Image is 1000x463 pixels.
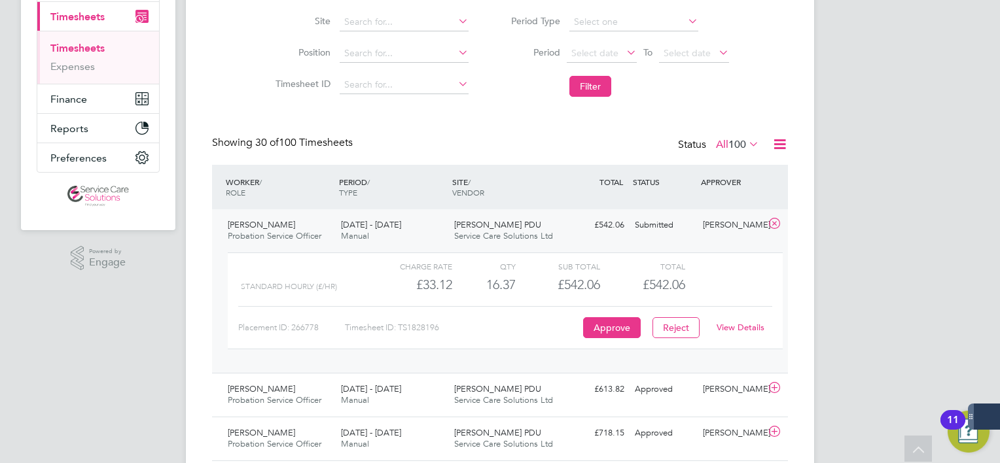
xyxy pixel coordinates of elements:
[50,93,87,105] span: Finance
[341,394,369,405] span: Manual
[728,138,746,151] span: 100
[516,274,600,296] div: £542.06
[50,122,88,135] span: Reports
[454,427,541,438] span: [PERSON_NAME] PDU
[340,76,469,94] input: Search for...
[37,186,160,207] a: Go to home page
[449,170,562,204] div: SITE
[639,44,656,61] span: To
[562,379,630,400] div: £613.82
[272,46,330,58] label: Position
[630,214,698,236] div: Submitted
[259,177,262,187] span: /
[454,438,553,449] span: Service Care Solutions Ltd
[368,258,452,274] div: Charge rate
[630,170,698,194] div: STATUS
[341,219,401,230] span: [DATE] - [DATE]
[339,187,357,197] span: TYPE
[571,47,618,59] span: Select date
[454,394,553,405] span: Service Care Solutions Ltd
[368,274,452,296] div: £33.12
[228,394,321,405] span: Probation Service Officer
[89,257,126,268] span: Engage
[212,136,355,150] div: Showing
[717,322,764,333] a: View Details
[341,427,401,438] span: [DATE] - [DATE]
[600,258,685,274] div: Total
[255,136,279,149] span: 30 of
[37,114,159,143] button: Reports
[272,78,330,90] label: Timesheet ID
[89,246,126,257] span: Powered by
[562,422,630,444] div: £718.15
[50,60,95,73] a: Expenses
[630,422,698,444] div: Approved
[516,258,600,274] div: Sub Total
[468,177,471,187] span: /
[340,13,469,31] input: Search for...
[454,383,541,394] span: [PERSON_NAME] PDU
[452,187,484,197] span: VENDOR
[71,246,126,271] a: Powered byEngage
[50,152,107,164] span: Preferences
[569,76,611,97] button: Filter
[37,31,159,84] div: Timesheets
[341,230,369,241] span: Manual
[501,15,560,27] label: Period Type
[341,438,369,449] span: Manual
[67,186,129,207] img: servicecare-logo-retina.png
[37,2,159,31] button: Timesheets
[340,44,469,63] input: Search for...
[228,438,321,449] span: Probation Service Officer
[630,379,698,400] div: Approved
[599,177,623,187] span: TOTAL
[501,46,560,58] label: Period
[452,258,516,274] div: QTY
[336,170,449,204] div: PERIOD
[698,214,766,236] div: [PERSON_NAME]
[223,170,336,204] div: WORKER
[255,136,353,149] span: 100 Timesheets
[238,317,345,338] div: Placement ID: 266778
[228,383,295,394] span: [PERSON_NAME]
[948,411,990,453] button: Open Resource Center, 11 new notifications
[50,10,105,23] span: Timesheets
[228,219,295,230] span: [PERSON_NAME]
[643,277,685,292] span: £542.06
[947,420,959,437] div: 11
[583,317,641,338] button: Approve
[228,427,295,438] span: [PERSON_NAME]
[454,219,541,230] span: [PERSON_NAME] PDU
[698,379,766,400] div: [PERSON_NAME]
[562,214,630,236] div: £542.06
[569,13,698,31] input: Select one
[454,230,553,241] span: Service Care Solutions Ltd
[698,422,766,444] div: [PERSON_NAME]
[678,136,762,154] div: Status
[341,383,401,394] span: [DATE] - [DATE]
[452,274,516,296] div: 16.37
[664,47,711,59] span: Select date
[367,177,370,187] span: /
[226,187,245,197] span: ROLE
[241,282,337,291] span: Standard Hourly (£/HR)
[345,317,580,338] div: Timesheet ID: TS1828196
[37,84,159,113] button: Finance
[698,170,766,194] div: APPROVER
[228,230,321,241] span: Probation Service Officer
[716,138,759,151] label: All
[37,143,159,172] button: Preferences
[50,42,105,54] a: Timesheets
[652,317,700,338] button: Reject
[272,15,330,27] label: Site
